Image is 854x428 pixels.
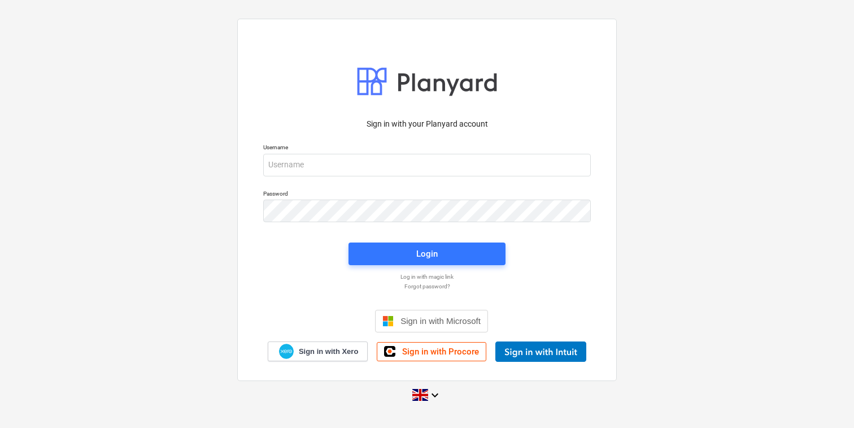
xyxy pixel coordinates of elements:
span: Sign in with Xero [299,347,358,357]
a: Sign in with Xero [268,341,368,361]
p: Sign in with your Planyard account [263,118,591,130]
div: Login [416,247,438,261]
p: Username [263,144,591,153]
a: Log in with magic link [258,273,596,280]
i: keyboard_arrow_down [428,388,442,402]
span: Sign in with Procore [402,347,479,357]
input: Username [263,154,591,176]
a: Forgot password? [258,283,596,290]
img: Microsoft logo [382,315,394,327]
span: Sign in with Microsoft [400,316,481,326]
a: Sign in with Procore [377,342,486,361]
p: Password [263,190,591,200]
button: Login [348,243,506,265]
img: Xero logo [279,344,294,359]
